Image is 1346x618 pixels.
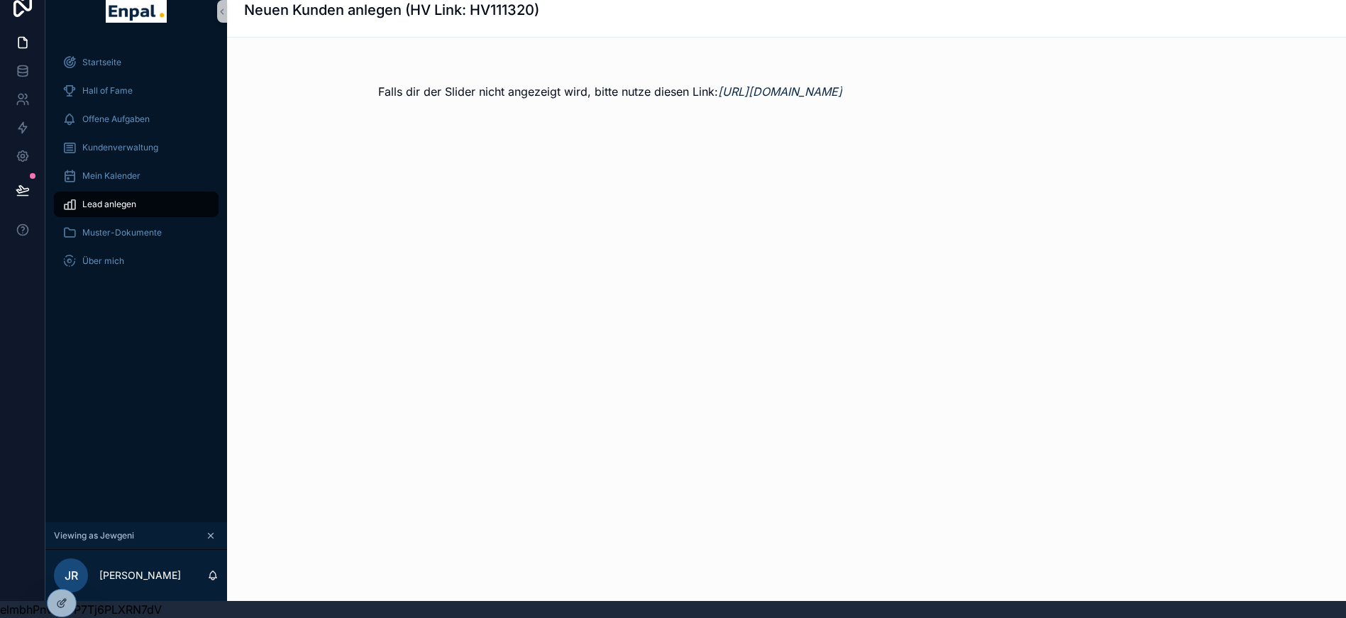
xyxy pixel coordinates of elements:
[82,114,150,125] span: Offene Aufgaben
[82,57,121,68] span: Startseite
[99,568,181,583] p: [PERSON_NAME]
[54,50,219,75] a: Startseite
[54,78,219,104] a: Hall of Fame
[54,106,219,132] a: Offene Aufgaben
[82,199,136,210] span: Lead anlegen
[54,135,219,160] a: Kundenverwaltung
[82,170,140,182] span: Mein Kalender
[82,85,133,96] span: Hall of Fame
[54,248,219,274] a: Über mich
[65,567,78,584] span: JR
[54,530,134,541] span: Viewing as Jewgeni
[82,227,162,238] span: Muster-Dokumente
[378,83,842,100] p: Falls dir der Slider nicht angezeigt wird, bitte nutze diesen Link:
[54,192,219,217] a: Lead anlegen
[54,163,219,189] a: Mein Kalender
[82,142,158,153] span: Kundenverwaltung
[718,84,842,99] a: [URL][DOMAIN_NAME]
[45,40,227,292] div: scrollable content
[54,220,219,245] a: Muster-Dokumente
[82,255,124,267] span: Über mich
